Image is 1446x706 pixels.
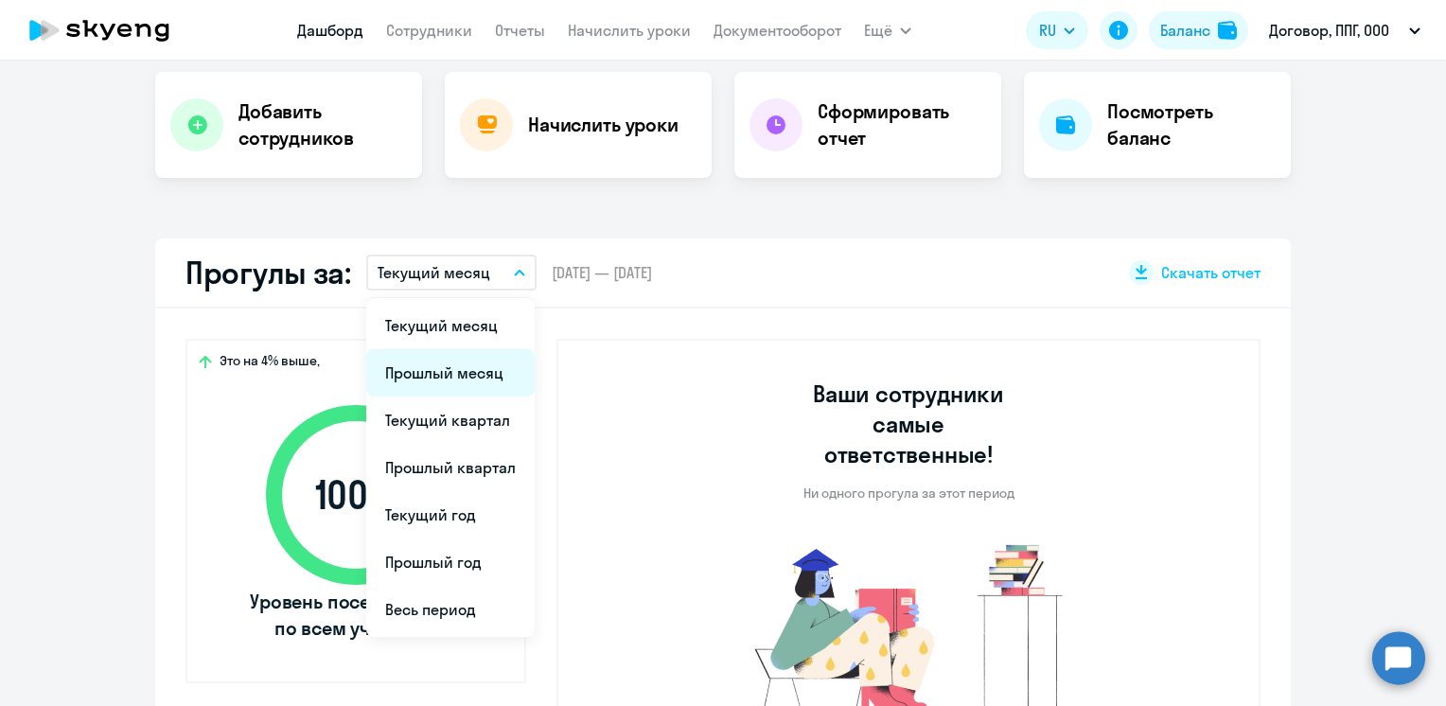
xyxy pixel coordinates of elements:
h4: Добавить сотрудников [238,98,407,151]
a: Начислить уроки [568,21,691,40]
p: Ни одного прогула за этот период [803,485,1014,502]
span: Уровень посещаемости по всем ученикам [247,589,465,642]
span: Скачать отчет [1161,262,1261,283]
a: Дашборд [297,21,363,40]
h4: Начислить уроки [528,112,679,138]
a: Сотрудники [386,21,472,40]
button: Балансbalance [1149,11,1248,49]
span: 100 % [247,472,465,518]
button: Договор, ППГ, ООО [1260,8,1430,53]
h3: Ваши сотрудники самые ответственные! [787,379,1031,469]
span: [DATE] — [DATE] [552,262,652,283]
button: Ещё [864,11,911,49]
a: Отчеты [495,21,545,40]
button: RU [1026,11,1088,49]
a: Документооборот [714,21,841,40]
h4: Сформировать отчет [818,98,986,151]
button: Текущий месяц [366,255,537,291]
p: Текущий месяц [378,261,490,284]
ul: Ещё [366,298,535,637]
h2: Прогулы за: [185,254,351,291]
span: Ещё [864,19,892,42]
h4: Посмотреть баланс [1107,98,1276,151]
span: Это на 4% выше, [220,352,320,375]
img: balance [1218,21,1237,40]
div: Баланс [1160,19,1210,42]
span: RU [1039,19,1056,42]
p: Договор, ППГ, ООО [1269,19,1389,42]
